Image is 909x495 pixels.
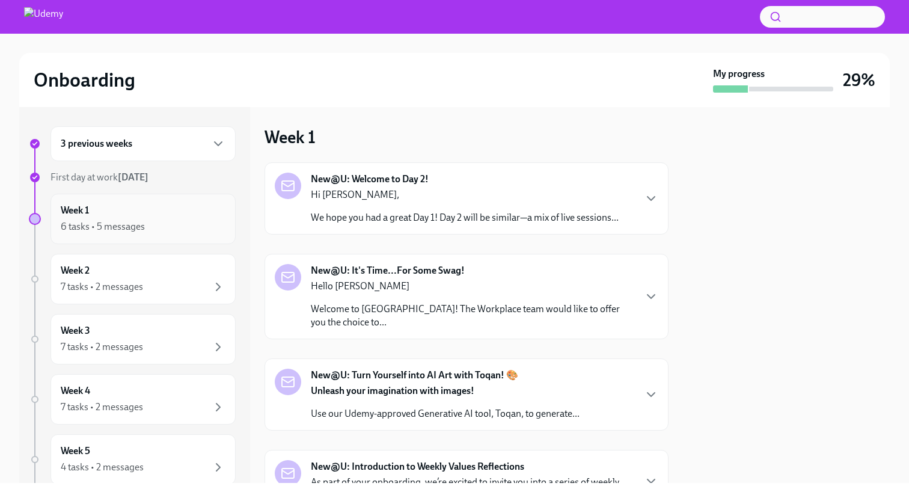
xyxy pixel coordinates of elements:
strong: My progress [713,67,765,81]
h6: Week 1 [61,204,89,217]
strong: New@U: Turn Yourself into AI Art with Toqan! 🎨 [311,369,518,382]
a: First day at work[DATE] [29,171,236,184]
img: Udemy [24,7,63,26]
p: Welcome to [GEOGRAPHIC_DATA]! The Workplace team would like to offer you the choice to... [311,303,634,329]
h6: Week 5 [61,444,90,458]
h2: Onboarding [34,68,135,92]
span: First day at work [50,171,148,183]
a: Week 16 tasks • 5 messages [29,194,236,244]
div: 4 tasks • 2 messages [61,461,144,474]
p: We hope you had a great Day 1! Day 2 will be similar—a mix of live sessions... [311,211,619,224]
a: Week 54 tasks • 2 messages [29,434,236,485]
p: Hi [PERSON_NAME], [311,188,619,201]
h6: 3 previous weeks [61,137,132,150]
strong: New@U: Introduction to Weekly Values Reflections [311,460,524,473]
div: 7 tasks • 2 messages [61,340,143,354]
a: Week 37 tasks • 2 messages [29,314,236,364]
p: Use our Udemy-approved Generative AI tool, Toqan, to generate... [311,407,580,420]
div: 3 previous weeks [50,126,236,161]
h3: 29% [843,69,875,91]
strong: Unleash your imagination with images! [311,385,474,396]
strong: [DATE] [118,171,148,183]
h3: Week 1 [265,126,316,148]
strong: New@U: Welcome to Day 2! [311,173,429,186]
div: 7 tasks • 2 messages [61,401,143,414]
a: Week 27 tasks • 2 messages [29,254,236,304]
h6: Week 4 [61,384,90,398]
strong: New@U: It's Time...For Some Swag! [311,264,465,277]
div: 6 tasks • 5 messages [61,220,145,233]
h6: Week 3 [61,324,90,337]
h6: Week 2 [61,264,90,277]
p: Hello [PERSON_NAME] [311,280,634,293]
a: Week 47 tasks • 2 messages [29,374,236,425]
div: 7 tasks • 2 messages [61,280,143,294]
